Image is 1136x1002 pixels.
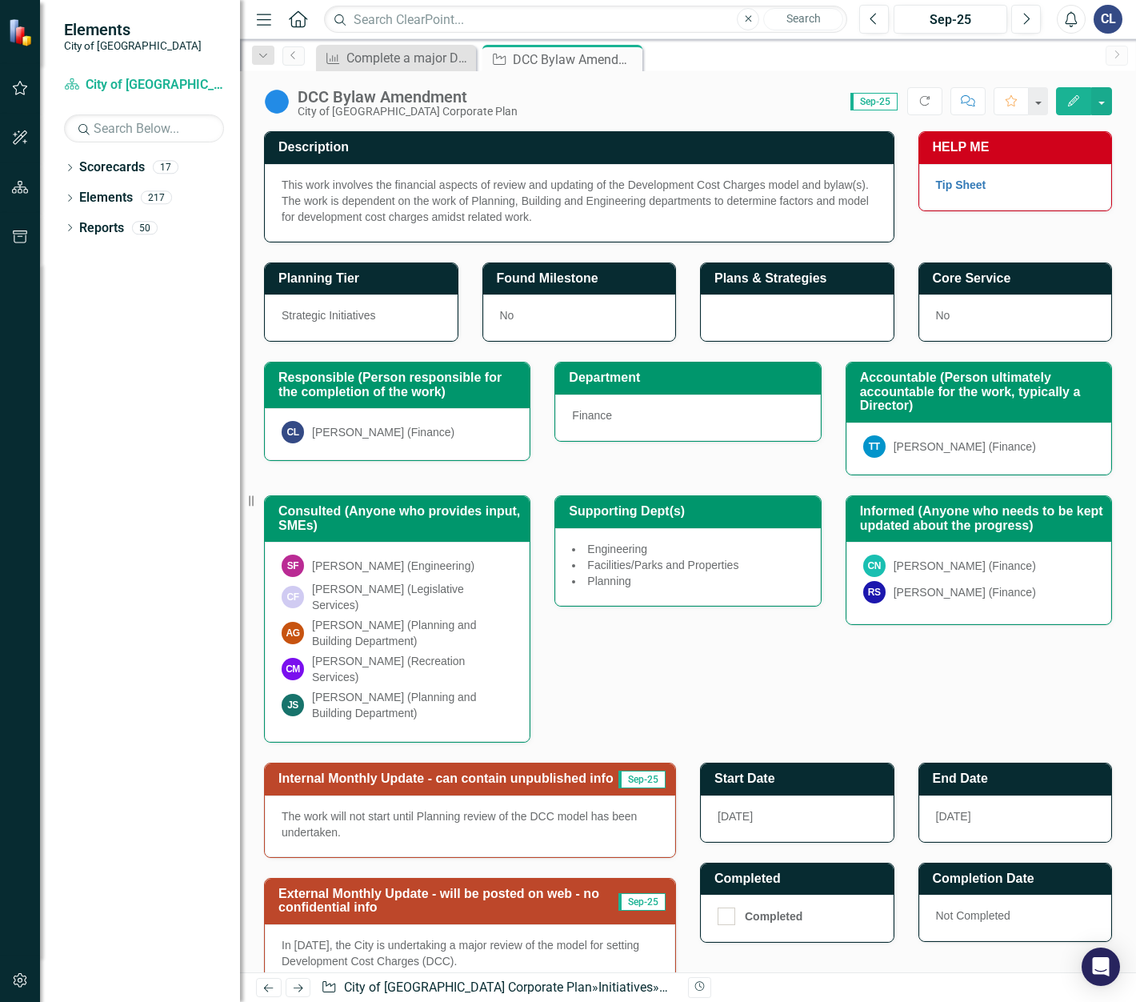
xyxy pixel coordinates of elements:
div: [PERSON_NAME] (Finance) [312,424,454,440]
div: [PERSON_NAME] (Finance) [894,439,1036,455]
div: AG [282,622,304,644]
button: Sep-25 [894,5,1007,34]
div: Not Completed [919,895,1112,941]
span: Facilities/Parks and Properties [587,559,738,571]
h3: HELP ME [933,140,1104,154]
div: Complete a major Development Cost Charges review [346,48,472,68]
button: Search [763,8,843,30]
div: JS [282,694,304,716]
div: SF [282,555,304,577]
span: [DATE] [936,810,971,823]
img: ClearPoint Strategy [8,18,36,46]
div: [PERSON_NAME] (Finance) [894,584,1036,600]
h3: Internal Monthly Update - can contain unpublished info [278,772,618,786]
h3: End Date [933,772,1104,786]
div: Sep-25 [899,10,1002,30]
p: In [DATE], the City is undertaking a major review of the model for setting Development Cost Charg... [282,937,658,972]
a: Initiatives [598,980,653,995]
div: [PERSON_NAME] (Planning and Building Department) [312,689,513,721]
span: Sep-25 [850,93,898,110]
h3: Department [569,371,812,385]
p: This work involves the financial aspects of review and updating of the Development Cost Charges m... [282,177,877,225]
img: Not Started [264,89,290,114]
div: [PERSON_NAME] (Finance) [894,558,1036,574]
div: CL [282,421,304,443]
h3: Description [278,140,886,154]
p: The work will not start until Planning review of the DCC model has been undertaken. [282,808,658,840]
h3: Plans & Strategies [714,271,886,286]
div: CM [282,658,304,680]
a: Scorecards [79,158,145,177]
span: Sep-25 [618,893,666,911]
div: » » [321,979,676,997]
div: City of [GEOGRAPHIC_DATA] Corporate Plan [298,106,518,118]
div: CN [863,555,886,577]
div: Open Intercom Messenger [1082,948,1120,986]
span: Finance [572,409,612,422]
span: Elements [64,20,202,39]
span: No [936,309,950,322]
a: Complete a major Development Cost Charges review [320,48,472,68]
span: Strategic Initiatives [282,309,376,322]
input: Search Below... [64,114,224,142]
div: DCC Bylaw Amendment [298,88,518,106]
h3: Informed (Anyone who needs to be kept updated about the progress) [860,504,1103,532]
h3: Responsible (Person responsible for the completion of the work) [278,371,522,399]
button: CL [1094,5,1122,34]
a: Elements [79,189,133,207]
div: RS [863,581,886,603]
h3: Supporting Dept(s) [569,504,812,519]
div: 17 [153,161,178,174]
div: [PERSON_NAME] (Legislative Services) [312,581,513,613]
span: [DATE] [718,810,753,823]
input: Search ClearPoint... [324,6,847,34]
small: City of [GEOGRAPHIC_DATA] [64,39,202,52]
span: Engineering [587,543,647,555]
span: Search [786,12,821,25]
div: [PERSON_NAME] (Planning and Building Department) [312,617,513,649]
h3: External Monthly Update - will be posted on web - no confidential info [278,887,618,915]
div: 50 [132,221,158,234]
h3: Accountable (Person ultimately accountable for the work, typically a Director) [860,371,1103,413]
h3: Start Date [714,772,886,786]
span: Sep-25 [618,771,666,788]
a: Tip Sheet [936,178,986,191]
div: [PERSON_NAME] (Recreation Services) [312,653,513,685]
span: Planning [587,575,631,587]
h3: Core Service [933,271,1104,286]
div: 217 [141,191,172,205]
a: City of [GEOGRAPHIC_DATA] Corporate Plan [344,980,592,995]
h3: Completion Date [933,872,1104,886]
a: Reports [79,219,124,238]
div: DCC Bylaw Amendment [513,50,638,70]
h3: Completed [714,872,886,886]
h3: Consulted (Anyone who provides input, SMEs) [278,504,522,532]
a: City of [GEOGRAPHIC_DATA] Corporate Plan [64,76,224,94]
span: No [500,309,514,322]
div: TT [863,435,886,458]
div: CF [282,586,304,608]
div: [PERSON_NAME] (Engineering) [312,558,474,574]
h3: Planning Tier [278,271,450,286]
h3: Found Milestone [497,271,668,286]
